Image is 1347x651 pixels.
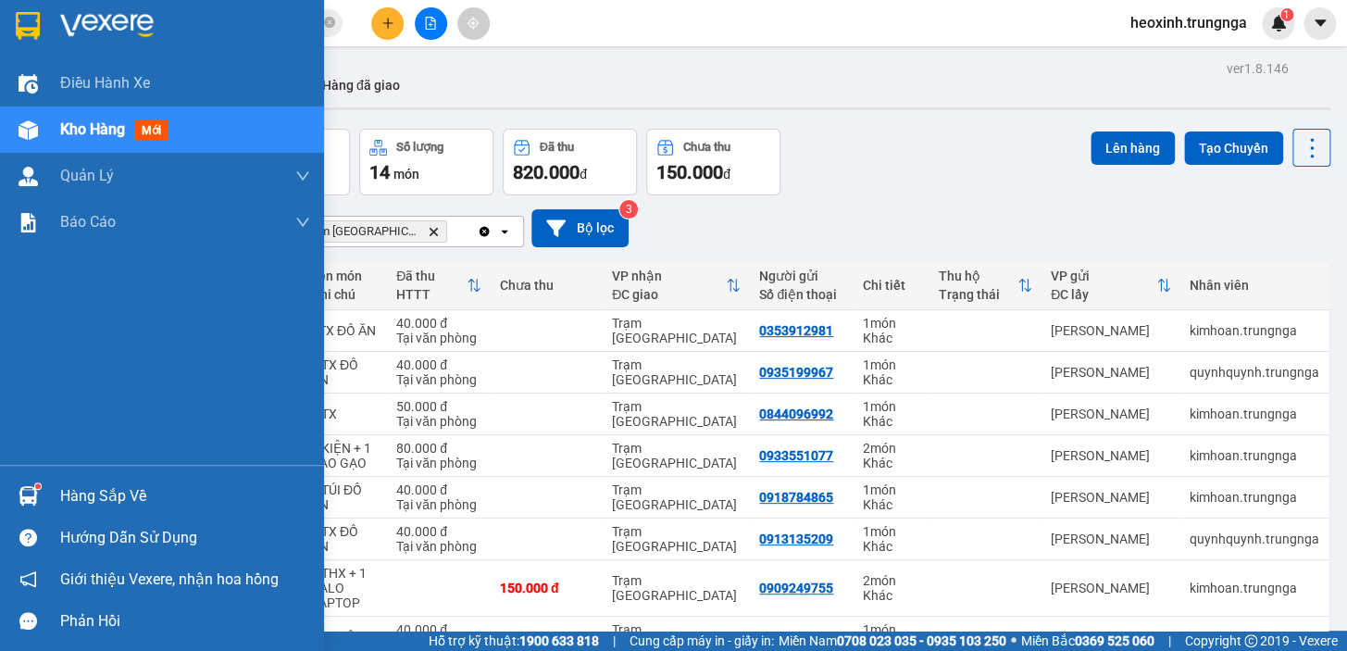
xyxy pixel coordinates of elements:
[451,222,453,241] input: Selected Trạm Sài Gòn.
[1051,448,1171,463] div: [PERSON_NAME]
[1051,365,1171,380] div: [PERSON_NAME]
[9,9,74,74] img: logo.jpg
[863,622,920,637] div: 1 món
[128,79,246,140] li: VP Trạm [GEOGRAPHIC_DATA]
[1075,633,1154,648] strong: 0369 525 060
[1051,269,1156,283] div: VP gửi
[396,269,467,283] div: Đã thu
[1184,131,1283,165] button: Tạo Chuyến
[1041,261,1180,310] th: Toggle SortBy
[497,224,512,239] svg: open
[612,573,741,603] div: Trạm [GEOGRAPHIC_DATA]
[1283,8,1290,21] span: 1
[396,357,481,372] div: 40.000 đ
[646,129,780,195] button: Chưa thu150.000đ
[9,79,128,99] li: VP [PERSON_NAME]
[396,399,481,414] div: 50.000 đ
[19,74,38,94] img: warehouse-icon
[759,407,833,421] div: 0844096992
[863,573,920,588] div: 2 món
[371,7,404,40] button: plus
[759,323,833,338] div: 0353912981
[500,581,593,595] div: 150.000 đ
[540,141,574,154] div: Đã thu
[619,200,638,219] sup: 3
[1168,631,1171,651] span: |
[1051,532,1171,546] div: [PERSON_NAME]
[863,524,920,539] div: 1 món
[1227,58,1289,79] div: ver 1.8.146
[1190,407,1319,421] div: kimhoan.trungnga
[1051,323,1171,338] div: [PERSON_NAME]
[387,261,491,310] th: Toggle SortBy
[1244,634,1257,647] span: copyright
[612,441,741,470] div: Trạm [GEOGRAPHIC_DATA]
[759,287,844,302] div: Số điện thoại
[939,269,1017,283] div: Thu hộ
[500,278,593,293] div: Chưa thu
[396,141,443,154] div: Số lượng
[612,316,741,345] div: Trạm [GEOGRAPHIC_DATA]
[863,316,920,331] div: 1 món
[311,482,378,512] div: 1 TÚI ĐỒ ĂN
[60,482,310,510] div: Hàng sắp về
[324,15,335,32] span: close-circle
[19,120,38,140] img: warehouse-icon
[1051,287,1156,302] div: ĐC lấy
[863,497,920,512] div: Khác
[311,524,378,554] div: 1 TX ĐỒ ĂN
[531,209,629,247] button: Bộ lọc
[396,287,467,302] div: HTTT
[60,71,150,94] span: Điều hành xe
[477,224,492,239] svg: Clear all
[369,161,390,183] span: 14
[134,120,168,141] span: mới
[393,167,419,182] span: món
[60,568,279,591] span: Giới thiệu Vexere, nhận hoa hồng
[396,372,481,387] div: Tại văn phòng
[1190,581,1319,595] div: kimhoan.trungnga
[513,161,580,183] span: 820.000
[19,486,38,506] img: warehouse-icon
[311,323,378,338] div: 1TX ĐỒ ĂN
[1051,630,1171,645] div: [PERSON_NAME]
[9,9,268,44] li: Trung Nga
[16,12,40,40] img: logo-vxr
[311,357,378,387] div: 1 TX ĐỒ ĂN
[396,482,481,497] div: 40.000 đ
[324,17,335,28] span: close-circle
[302,224,420,239] span: Trạm Sài Gòn
[1303,7,1336,40] button: caret-down
[863,456,920,470] div: Khác
[1190,365,1319,380] div: quynhquynh.trungnga
[1091,131,1175,165] button: Lên hàng
[1190,630,1319,645] div: heoxinh.trungnga
[863,588,920,603] div: Khác
[429,631,599,651] span: Hỗ trợ kỹ thuật:
[1116,11,1262,34] span: heoxinh.trungnga
[60,164,114,187] span: Quản Lý
[60,210,116,233] span: Báo cáo
[396,331,481,345] div: Tại văn phòng
[415,7,447,40] button: file-add
[683,141,730,154] div: Chưa thu
[863,441,920,456] div: 2 món
[630,631,774,651] span: Cung cấp máy in - giấy in:
[723,167,730,182] span: đ
[779,631,1006,651] span: Miền Nam
[1021,631,1154,651] span: Miền Bắc
[428,226,439,237] svg: Delete
[1190,490,1319,505] div: kimhoan.trungnga
[863,331,920,345] div: Khác
[939,287,1017,302] div: Trạng thái
[612,482,741,512] div: Trạm [GEOGRAPHIC_DATA]
[759,630,833,645] div: 0911415938
[1280,8,1293,21] sup: 1
[863,357,920,372] div: 1 món
[359,129,493,195] button: Số lượng14món
[9,102,122,157] b: T1 [PERSON_NAME], P Phú Thuỷ
[396,441,481,456] div: 80.000 đ
[19,213,38,232] img: solution-icon
[307,63,415,107] button: Hàng đã giao
[1190,278,1319,293] div: Nhân viên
